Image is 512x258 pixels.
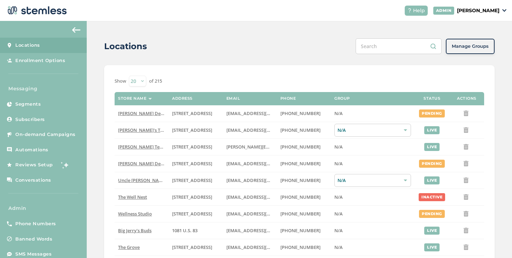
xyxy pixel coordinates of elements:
[226,177,273,183] label: christian@uncleherbsak.com
[280,160,320,167] span: [PHONE_NUMBER]
[118,194,147,200] span: The Well Nest
[172,161,219,167] label: 17523 Ventura Boulevard
[280,227,320,234] span: [PHONE_NUMBER]
[334,96,350,101] label: Group
[118,110,173,116] span: [PERSON_NAME] Delivery
[118,127,179,133] span: [PERSON_NAME]'s Test Store
[118,127,165,133] label: Brian's Test Store
[334,174,411,187] div: N/A
[118,144,165,150] label: Swapnil Test store
[118,244,140,250] span: The Grove
[280,211,327,217] label: (269) 929-8463
[172,177,212,183] span: [STREET_ADDRESS]
[280,110,320,116] span: [PHONE_NUMBER]
[15,220,56,227] span: Phone Numbers
[226,177,302,183] span: [EMAIL_ADDRESS][DOMAIN_NAME]
[15,251,52,258] span: SMS Messages
[226,160,302,167] span: [EMAIL_ADDRESS][DOMAIN_NAME]
[408,8,412,13] img: icon-help-white-03924b79.svg
[118,144,176,150] span: [PERSON_NAME] Test store
[226,161,273,167] label: arman91488@gmail.com
[172,211,219,217] label: 123 Main Street
[413,7,425,14] span: Help
[334,244,411,250] label: N/A
[334,211,411,217] label: N/A
[280,177,327,183] label: (907) 330-7833
[226,244,273,250] label: dexter@thegroveca.com
[15,131,76,138] span: On-demand Campaigns
[334,111,411,116] label: N/A
[424,96,440,101] label: Status
[148,98,152,100] img: icon-sort-1e1d7615.svg
[280,127,320,133] span: [PHONE_NUMBER]
[502,9,506,12] img: icon_down-arrow-small-66adaf34.svg
[149,78,162,85] label: of 215
[15,146,48,153] span: Automations
[172,227,197,234] span: 1081 U.S. 83
[424,143,440,151] div: live
[424,243,440,251] div: live
[172,160,212,167] span: [STREET_ADDRESS]
[118,177,194,183] span: Uncle [PERSON_NAME]’s King Circle
[419,109,445,117] div: pending
[280,111,327,116] label: (818) 561-0790
[446,39,495,54] button: Manage Groups
[172,244,212,250] span: [STREET_ADDRESS]
[226,110,302,116] span: [EMAIL_ADDRESS][DOMAIN_NAME]
[334,161,411,167] label: N/A
[118,194,165,200] label: The Well Nest
[226,111,273,116] label: arman91488@gmail.com
[334,144,411,150] label: N/A
[118,111,165,116] label: Hazel Delivery
[280,194,320,200] span: [PHONE_NUMBER]
[118,177,165,183] label: Uncle Herb’s King Circle
[280,177,320,183] span: [PHONE_NUMBER]
[424,176,440,184] div: live
[226,194,273,200] label: vmrobins@gmail.com
[172,211,212,217] span: [STREET_ADDRESS]
[280,228,327,234] label: (580) 539-1118
[15,101,41,108] span: Segments
[226,228,273,234] label: info@bigjerrysbuds.com
[226,144,338,150] span: [PERSON_NAME][EMAIL_ADDRESS][DOMAIN_NAME]
[118,211,152,217] span: Wellness Studio
[118,161,165,167] label: Hazel Delivery 4
[226,211,273,217] label: vmrobins@gmail.com
[118,96,146,101] label: Store name
[15,42,40,49] span: Locations
[226,211,302,217] span: [EMAIL_ADDRESS][DOMAIN_NAME]
[477,225,512,258] iframe: Chat Widget
[172,244,219,250] label: 8155 Center Street
[334,228,411,234] label: N/A
[419,160,445,168] div: pending
[172,110,212,116] span: [STREET_ADDRESS]
[118,211,165,217] label: Wellness Studio
[226,127,302,133] span: [EMAIL_ADDRESS][DOMAIN_NAME]
[172,127,212,133] span: [STREET_ADDRESS]
[118,227,152,234] span: Big Jerry's Buds
[15,116,45,123] span: Subscribers
[280,211,320,217] span: [PHONE_NUMBER]
[424,126,440,134] div: live
[172,144,212,150] span: [STREET_ADDRESS]
[452,43,489,50] span: Manage Groups
[172,194,219,200] label: 1005 4th Avenue
[118,160,176,167] span: [PERSON_NAME] Delivery 4
[226,96,240,101] label: Email
[226,194,302,200] span: [EMAIL_ADDRESS][DOMAIN_NAME]
[280,144,320,150] span: [PHONE_NUMBER]
[115,78,126,85] label: Show
[334,124,411,137] div: N/A
[226,127,273,133] label: brianashen@gmail.com
[6,3,67,17] img: logo-dark-0685b13c.svg
[118,228,165,234] label: Big Jerry's Buds
[356,38,442,54] input: Search
[58,158,72,172] img: glitter-stars-b7820f95.gif
[433,7,455,15] div: ADMIN
[280,96,296,101] label: Phone
[334,194,411,200] label: N/A
[457,7,499,14] p: [PERSON_NAME]
[72,27,80,33] img: icon-arrow-back-accent-c549486e.svg
[172,194,212,200] span: [STREET_ADDRESS]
